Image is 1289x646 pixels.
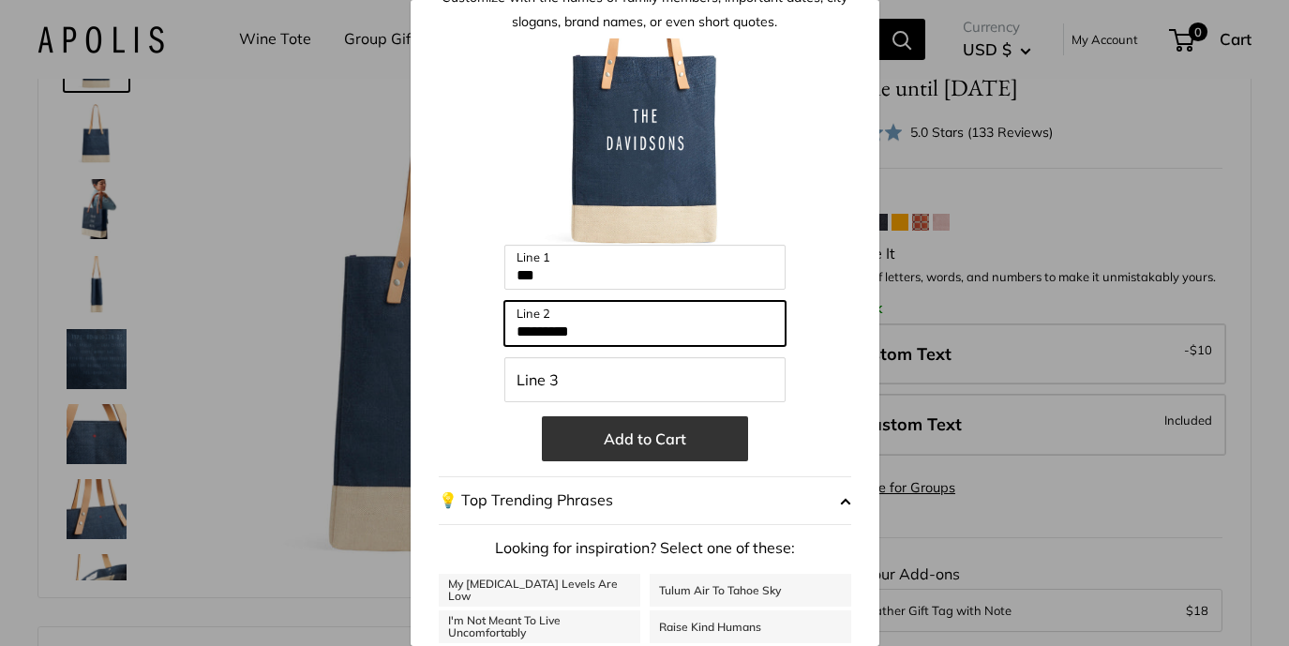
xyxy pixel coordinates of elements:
a: I'm Not Meant To Live Uncomfortably [439,610,640,643]
button: Add to Cart [542,416,748,461]
a: Tulum Air To Tahoe Sky [650,574,851,607]
img: customizer-prod [542,38,748,245]
a: My [MEDICAL_DATA] Levels Are Low [439,574,640,607]
p: Looking for inspiration? Select one of these: [439,534,851,563]
button: 💡 Top Trending Phrases [439,476,851,525]
a: Raise Kind Humans [650,610,851,643]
